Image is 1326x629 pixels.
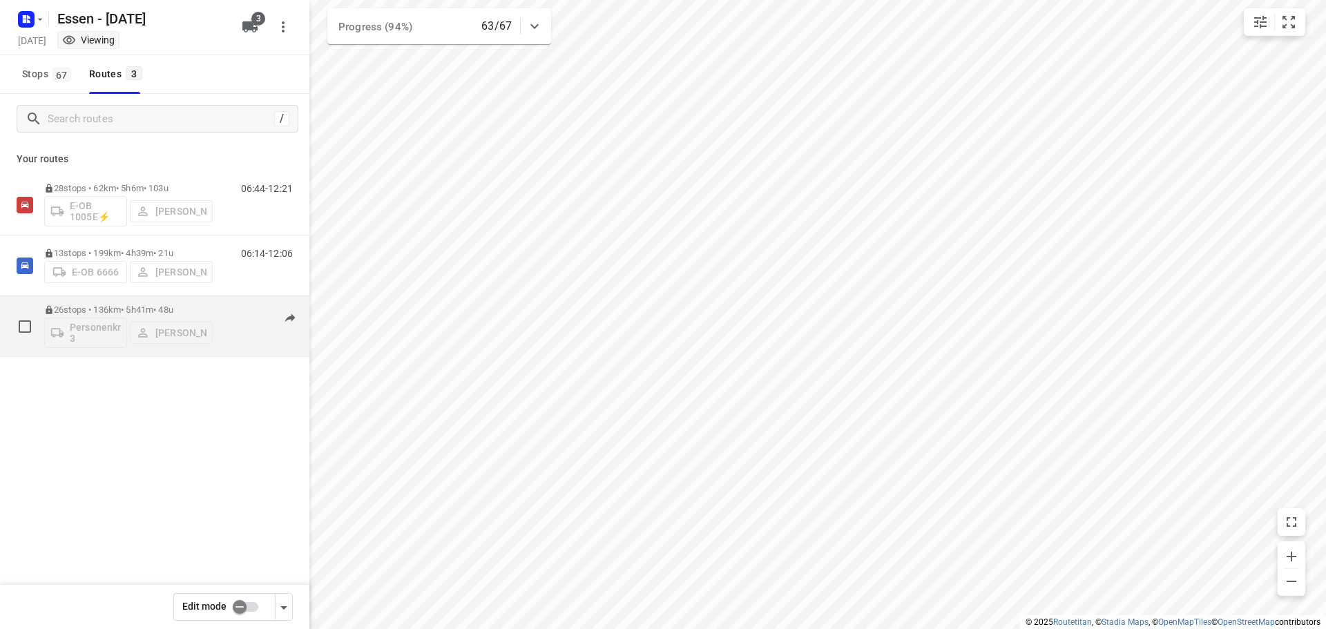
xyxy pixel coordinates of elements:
[1026,617,1320,627] li: © 2025 , © , © © contributors
[481,18,512,35] p: 63/67
[1158,617,1211,627] a: OpenMapTiles
[327,8,551,44] div: Progress (94%)63/67
[1218,617,1275,627] a: OpenStreetMap
[1275,8,1303,36] button: Fit zoom
[1247,8,1274,36] button: Map settings
[1102,617,1149,627] a: Stadia Maps
[182,601,227,612] span: Edit mode
[17,152,293,166] p: Your routes
[44,304,213,315] p: 26 stops • 136km • 5h41m • 48u
[241,248,293,259] p: 06:14-12:06
[44,248,213,258] p: 13 stops • 199km • 4h39m • 21u
[276,304,304,332] button: Send to driver
[274,111,289,126] div: /
[52,68,71,81] span: 67
[1244,8,1305,36] div: small contained button group
[62,33,115,47] div: You are currently in view mode. To make any changes, go to edit project.
[89,66,146,83] div: Routes
[44,183,213,193] p: 28 stops • 62km • 5h6m • 103u
[338,21,412,33] span: Progress (94%)
[126,66,142,80] span: 3
[236,13,264,41] button: 3
[1053,617,1092,627] a: Routetitan
[241,183,293,194] p: 06:44-12:21
[48,108,274,130] input: Search routes
[11,313,39,340] span: Select
[251,12,265,26] span: 3
[22,66,75,83] span: Stops
[269,13,297,41] button: More
[276,598,292,615] div: Driver app settings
